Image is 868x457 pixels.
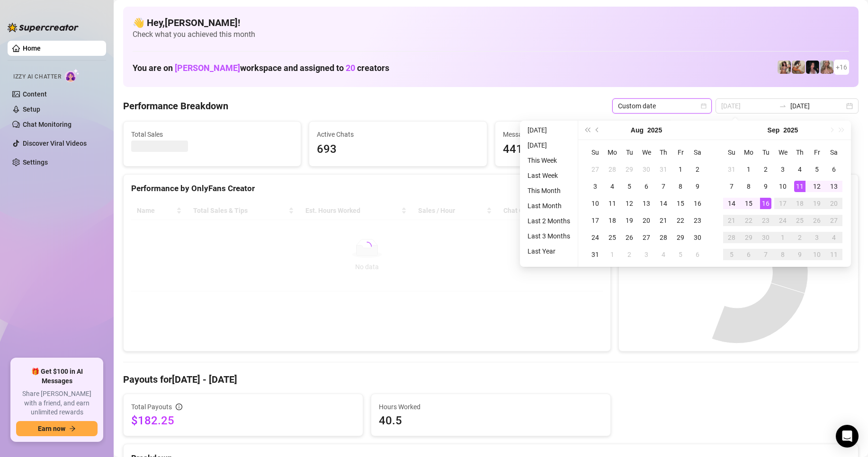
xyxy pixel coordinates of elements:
div: 29 [624,164,635,175]
span: calendar [701,103,707,109]
td: 2025-09-02 [621,246,638,263]
span: [PERSON_NAME] [175,63,240,73]
td: 2025-08-16 [689,195,706,212]
td: 2025-09-21 [723,212,740,229]
div: 27 [590,164,601,175]
div: 16 [760,198,771,209]
h4: Payouts for [DATE] - [DATE] [123,373,859,386]
div: 22 [743,215,754,226]
td: 2025-09-27 [825,212,842,229]
button: Last year (Control + left) [582,121,592,140]
td: 2025-08-26 [621,229,638,246]
td: 2025-09-17 [774,195,791,212]
td: 2025-09-25 [791,212,808,229]
div: 27 [641,232,652,243]
div: 1 [675,164,686,175]
button: Choose a year [783,121,798,140]
div: 3 [590,181,601,192]
td: 2025-09-29 [740,229,757,246]
td: 2025-08-06 [638,178,655,195]
li: This Month [524,185,574,196]
div: 24 [777,215,788,226]
li: [DATE] [524,140,574,151]
th: Th [655,144,672,161]
td: 2025-07-31 [655,161,672,178]
button: Choose a month [631,121,644,140]
li: Last 3 Months [524,230,574,242]
td: 2025-09-09 [757,178,774,195]
td: 2025-08-10 [587,195,604,212]
div: 4 [658,249,669,260]
td: 2025-08-24 [587,229,604,246]
li: This Week [524,155,574,166]
th: We [638,144,655,161]
div: 1 [777,232,788,243]
td: 2025-09-06 [689,246,706,263]
td: 2025-08-23 [689,212,706,229]
div: 11 [607,198,618,209]
td: 2025-08-29 [672,229,689,246]
img: Kenzie (@dmaxkenz) [820,61,833,74]
td: 2025-09-20 [825,195,842,212]
td: 2025-10-05 [723,246,740,263]
span: 4413 [503,141,665,158]
td: 2025-08-08 [672,178,689,195]
span: to [779,102,787,110]
div: 18 [794,198,805,209]
div: 16 [692,198,703,209]
td: 2025-09-04 [791,161,808,178]
td: 2025-08-01 [672,161,689,178]
td: 2025-09-07 [723,178,740,195]
td: 2025-07-27 [587,161,604,178]
td: 2025-09-04 [655,246,672,263]
td: 2025-10-04 [825,229,842,246]
a: Setup [23,105,40,113]
div: 2 [760,164,771,175]
td: 2025-09-26 [808,212,825,229]
th: Fr [808,144,825,161]
div: 17 [777,198,788,209]
td: 2025-09-16 [757,195,774,212]
div: 26 [624,232,635,243]
div: 10 [777,181,788,192]
div: 2 [692,164,703,175]
td: 2025-09-24 [774,212,791,229]
div: 26 [811,215,823,226]
div: 29 [743,232,754,243]
div: 28 [658,232,669,243]
div: 19 [811,198,823,209]
div: 20 [641,215,652,226]
li: Last Year [524,246,574,257]
td: 2025-08-21 [655,212,672,229]
td: 2025-07-30 [638,161,655,178]
div: 8 [743,181,754,192]
td: 2025-09-03 [774,161,791,178]
td: 2025-08-31 [587,246,604,263]
td: 2025-08-14 [655,195,672,212]
a: Content [23,90,47,98]
td: 2025-08-09 [689,178,706,195]
h1: You are on workspace and assigned to creators [133,63,389,73]
div: 11 [828,249,840,260]
div: 6 [743,249,754,260]
div: 9 [692,181,703,192]
button: Previous month (PageUp) [592,121,603,140]
td: 2025-08-20 [638,212,655,229]
div: 4 [828,232,840,243]
span: arrow-right [69,425,76,432]
span: 🎁 Get $100 in AI Messages [16,367,98,386]
td: 2025-09-13 [825,178,842,195]
td: 2025-09-02 [757,161,774,178]
a: Chat Monitoring [23,121,72,128]
td: 2025-10-03 [808,229,825,246]
img: AI Chatter [65,69,80,82]
td: 2025-08-15 [672,195,689,212]
div: 15 [743,198,754,209]
div: 7 [760,249,771,260]
td: 2025-10-11 [825,246,842,263]
div: 21 [726,215,737,226]
td: 2025-10-09 [791,246,808,263]
span: Izzy AI Chatter [13,72,61,81]
th: Mo [740,144,757,161]
th: Tu [621,144,638,161]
